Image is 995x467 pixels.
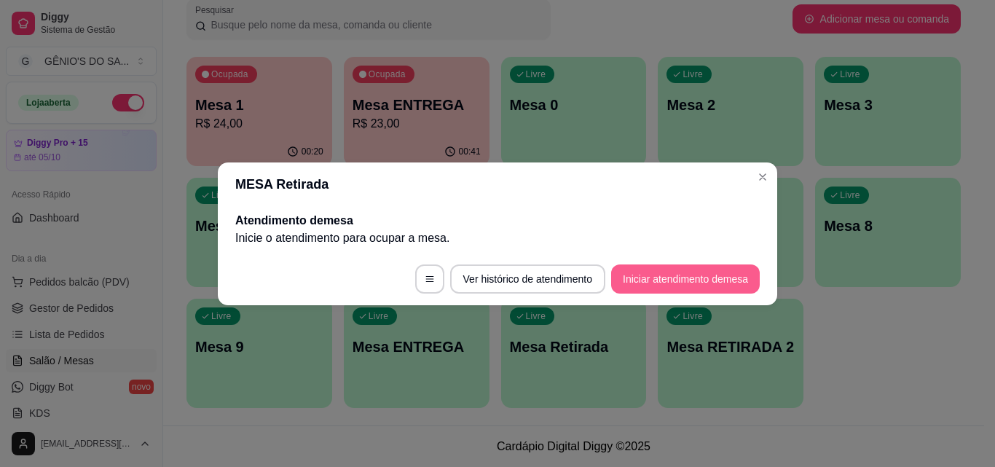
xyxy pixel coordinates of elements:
button: Iniciar atendimento demesa [611,264,760,294]
p: Inicie o atendimento para ocupar a mesa . [235,229,760,247]
button: Ver histórico de atendimento [450,264,605,294]
header: MESA Retirada [218,162,777,206]
h2: Atendimento de mesa [235,212,760,229]
button: Close [751,165,774,189]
